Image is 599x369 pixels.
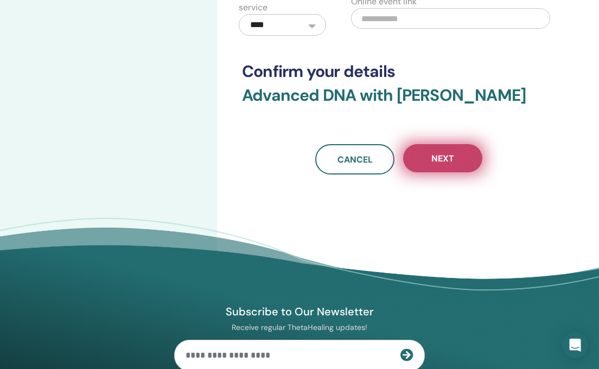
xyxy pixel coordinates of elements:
div: Open Intercom Messenger [562,332,588,358]
h3: Advanced DNA with [PERSON_NAME] [242,86,556,118]
h3: Confirm your details [242,62,556,81]
span: Next [431,153,454,164]
span: Cancel [337,154,373,165]
p: Receive regular ThetaHealing updates! [174,322,425,332]
a: Cancel [315,144,394,174]
button: Next [403,144,482,172]
h4: Subscribe to Our Newsletter [174,305,425,319]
